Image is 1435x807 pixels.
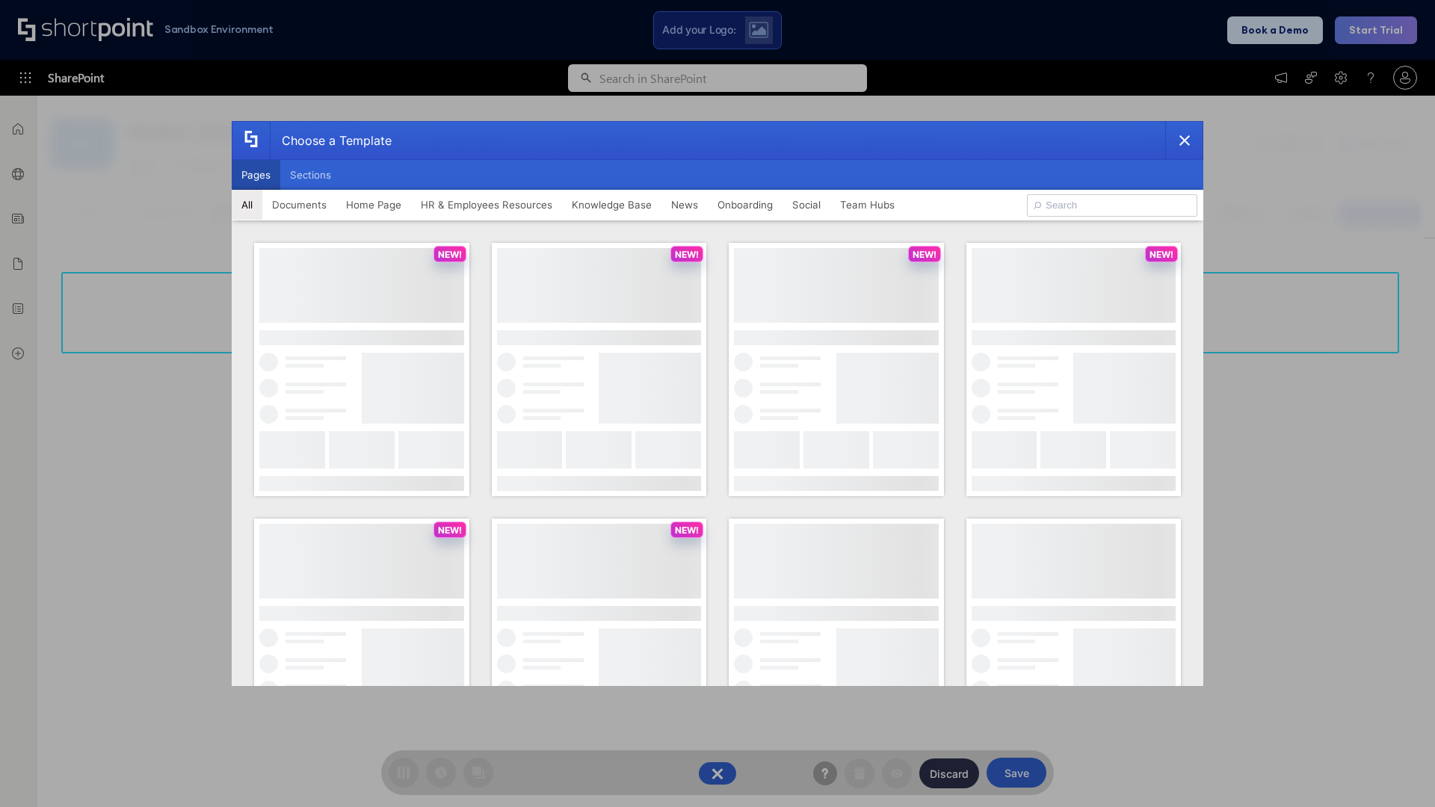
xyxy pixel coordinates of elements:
[1027,194,1197,217] input: Search
[336,190,411,220] button: Home Page
[913,249,936,260] p: NEW!
[1149,249,1173,260] p: NEW!
[783,190,830,220] button: Social
[675,249,699,260] p: NEW!
[830,190,904,220] button: Team Hubs
[232,160,280,190] button: Pages
[232,190,262,220] button: All
[411,190,562,220] button: HR & Employees Resources
[280,160,341,190] button: Sections
[438,525,462,536] p: NEW!
[262,190,336,220] button: Documents
[675,525,699,536] p: NEW!
[562,190,661,220] button: Knowledge Base
[708,190,783,220] button: Onboarding
[438,249,462,260] p: NEW!
[270,122,392,159] div: Choose a Template
[661,190,708,220] button: News
[232,121,1203,686] div: template selector
[1360,735,1435,807] iframe: Chat Widget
